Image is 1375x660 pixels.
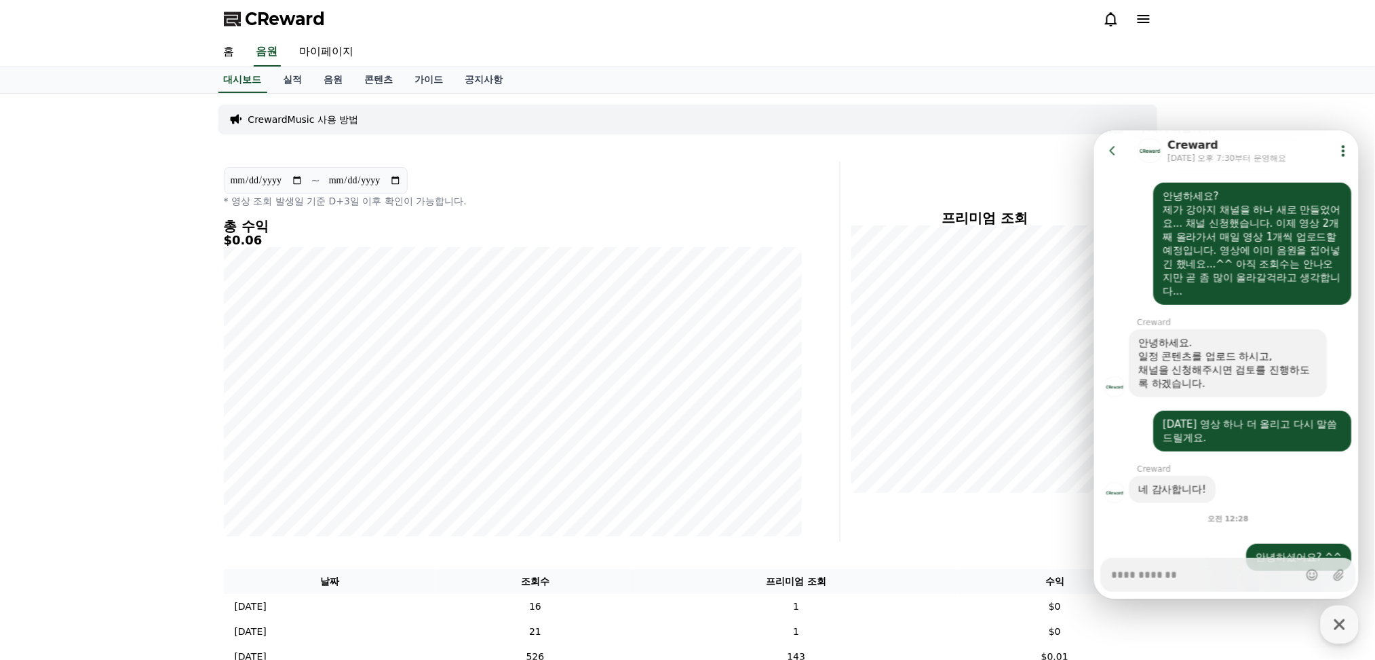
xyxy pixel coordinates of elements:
td: $0 [958,594,1152,619]
td: $0 [958,619,1152,644]
h4: 총 수익 [224,219,802,234]
p: * 영상 조회 발생일 기준 D+3일 이후 확인이 가능합니다. [224,194,802,208]
a: 마이페이지 [289,38,365,67]
th: 날짜 [224,569,436,594]
td: 16 [436,594,634,619]
a: 콘텐츠 [354,67,404,93]
span: CReward [246,8,326,30]
th: 조회수 [436,569,634,594]
a: 홈 [213,38,246,67]
iframe: Channel chat [1094,130,1359,599]
td: 21 [436,619,634,644]
h4: 프리미엄 조회 [851,210,1119,225]
th: 프리미엄 조회 [634,569,958,594]
a: 대시보드 [218,67,267,93]
a: 가이드 [404,67,454,93]
p: [DATE] [235,600,267,614]
p: [DATE] [235,625,267,639]
th: 수익 [958,569,1152,594]
a: 실적 [273,67,313,93]
h5: $0.06 [224,234,802,247]
a: 음원 [254,38,281,67]
a: CrewardMusic 사용 방법 [248,113,359,126]
a: 음원 [313,67,354,93]
p: ~ [311,172,320,189]
a: 공지사항 [454,67,514,93]
td: 1 [634,594,958,619]
a: CReward [224,8,326,30]
td: 1 [634,619,958,644]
